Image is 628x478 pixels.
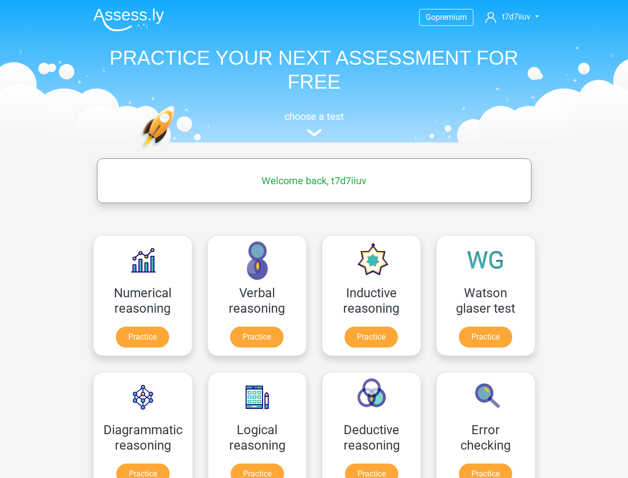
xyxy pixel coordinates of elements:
[307,129,322,136] img: assessment
[436,12,467,22] span: premium
[86,111,543,137] a: choose a test
[140,106,213,196] img: practice
[230,327,283,348] a: Practice
[459,327,512,348] a: Practice
[93,8,164,31] img: Assessly
[426,12,436,22] span: Go
[345,327,398,348] a: Practice
[502,12,531,21] span: t7d7iiuv
[86,111,543,122] h5: choose a test
[481,11,542,23] a: t7d7iiuv
[86,46,543,94] h1: PRACTICE YOUR NEXT ASSESSMENT FOR FREE
[116,327,169,348] a: Practice
[102,175,527,187] h5: Welcome back, t7d7iiuv
[420,10,473,24] a: Gopremium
